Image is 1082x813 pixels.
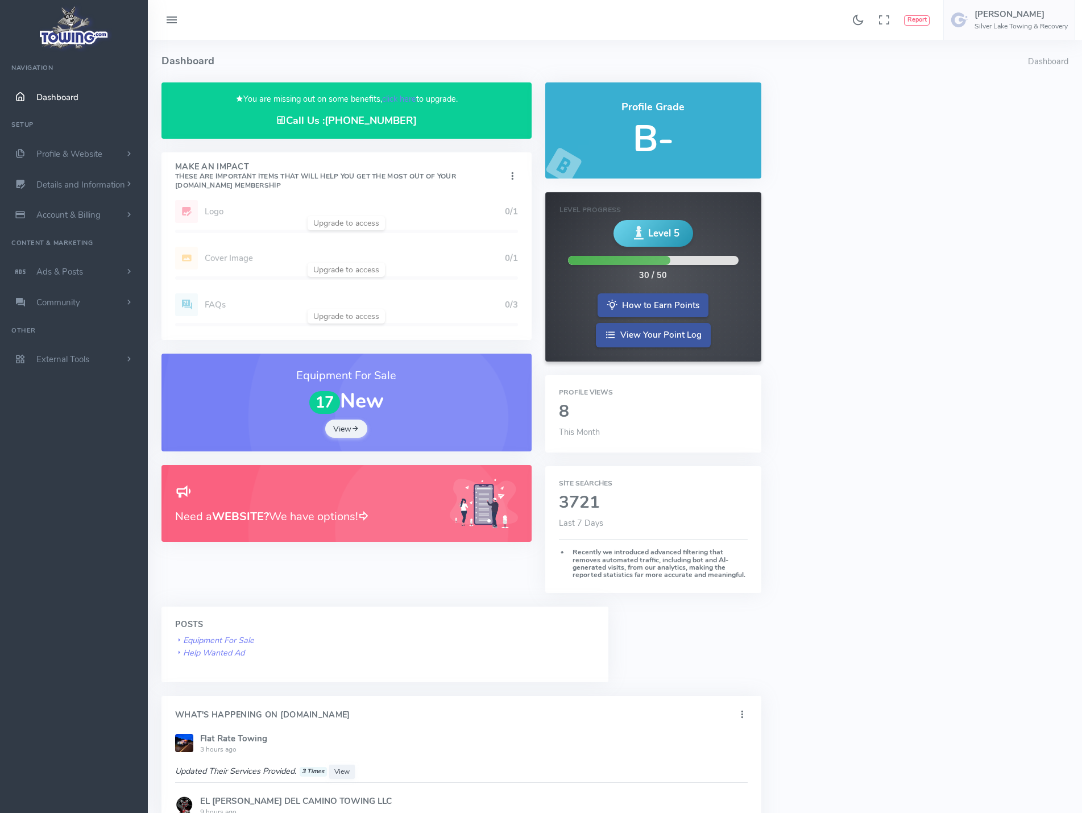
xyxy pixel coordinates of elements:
[175,390,518,414] h1: New
[175,163,507,190] h4: Make An Impact
[36,3,113,52] img: logo
[175,734,193,752] img: Generic placeholder image
[559,102,748,113] h4: Profile Grade
[161,40,1028,82] h4: Dashboard
[648,226,679,240] span: Level 5
[36,92,78,103] span: Dashboard
[300,767,327,776] span: 3 Times
[175,172,456,190] small: These are important items that will help you get the most out of your [DOMAIN_NAME] Membership
[559,480,748,487] h6: Site Searches
[175,115,518,127] h4: Call Us :
[975,23,1068,30] h6: Silver Lake Towing & Recovery
[382,93,416,105] a: click here
[175,508,436,525] h3: Need a We have options!
[175,367,518,384] h3: Equipment For Sale
[559,389,748,396] h6: Profile Views
[36,179,125,190] span: Details and Information
[1028,56,1068,68] li: Dashboard
[596,323,711,347] a: View Your Point Log
[36,354,89,365] span: External Tools
[175,634,254,646] a: Equipment For Sale
[309,391,340,414] span: 17
[175,647,244,658] a: Help Wanted Ad
[559,206,748,214] h6: Level Progress
[200,734,748,743] h5: Flat Rate Towing
[904,15,930,26] button: Report
[200,745,237,754] small: 3 hours ago
[559,493,748,512] h2: 3721
[334,767,350,776] span: View
[639,269,667,282] div: 30 / 50
[212,509,269,524] b: WEBSITE?
[175,620,595,629] h4: Posts
[175,93,518,106] p: You are missing out on some benefits, to upgrade.
[559,517,603,529] span: Last 7 Days
[36,297,80,308] span: Community
[175,765,329,777] i: Updated Their Services Provided.
[325,420,367,438] a: View
[36,148,102,160] span: Profile & Website
[36,266,83,277] span: Ads & Posts
[951,11,969,29] img: user-image
[975,10,1068,19] h5: [PERSON_NAME]
[559,403,748,421] h2: 8
[36,209,101,221] span: Account & Billing
[559,426,600,438] span: This Month
[325,114,417,127] a: [PHONE_NUMBER]
[450,479,518,528] img: Generic placeholder image
[329,765,355,779] a: View
[559,119,748,159] h5: B-
[559,549,748,579] h6: Recently we introduced advanced filtering that removes automated traffic, including bot and AI-ge...
[598,293,708,318] a: How to Earn Points
[200,797,748,806] h5: EL [PERSON_NAME] DEL CAMINO TOWING LLC
[175,711,350,720] h4: What's Happening On [DOMAIN_NAME]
